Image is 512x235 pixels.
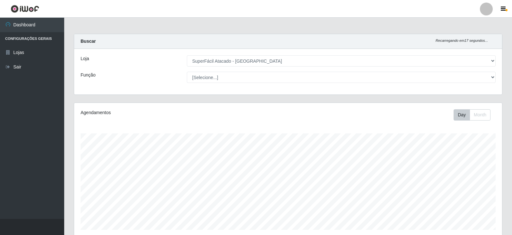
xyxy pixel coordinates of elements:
[81,55,89,62] label: Loja
[81,39,96,44] strong: Buscar
[11,5,39,13] img: CoreUI Logo
[81,72,96,78] label: Função
[454,109,490,121] div: First group
[454,109,496,121] div: Toolbar with button groups
[454,109,470,121] button: Day
[470,109,490,121] button: Month
[81,109,248,116] div: Agendamentos
[436,39,488,42] i: Recarregando em 17 segundos...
